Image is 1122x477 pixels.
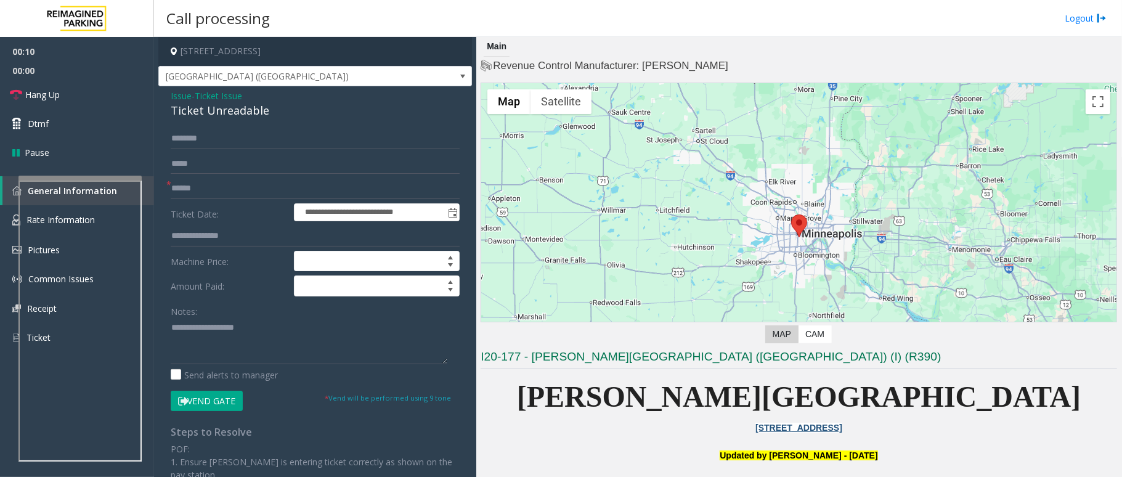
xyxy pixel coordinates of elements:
[171,426,460,438] h4: Steps to Resolve
[445,204,459,221] span: Toggle popup
[171,102,460,119] div: Ticket Unreadable
[159,67,409,86] span: [GEOGRAPHIC_DATA] ([GEOGRAPHIC_DATA])
[195,89,242,102] span: Ticket Issue
[171,369,278,381] label: Send alerts to manager
[765,325,799,343] label: Map
[12,186,22,195] img: 'icon'
[798,325,832,343] label: CAM
[168,275,291,296] label: Amount Paid:
[12,274,22,284] img: 'icon'
[1065,12,1107,25] a: Logout
[1097,12,1107,25] img: logout
[171,391,243,412] button: Vend Gate
[481,59,1117,73] h4: Revenue Control Manufacturer: [PERSON_NAME]
[325,393,451,402] small: Vend will be performed using 9 tone
[192,90,242,102] span: -
[481,349,1117,369] h3: I20-177 - [PERSON_NAME][GEOGRAPHIC_DATA] ([GEOGRAPHIC_DATA]) (I) (R390)
[171,89,192,102] span: Issue
[442,276,459,286] span: Increase value
[442,261,459,271] span: Decrease value
[12,214,20,226] img: 'icon'
[25,146,49,159] span: Pause
[720,450,877,460] font: Updated by [PERSON_NAME] - [DATE]
[25,88,60,101] span: Hang Up
[28,117,49,130] span: Dtmf
[12,246,22,254] img: 'icon'
[158,37,472,66] h4: [STREET_ADDRESS]
[442,286,459,296] span: Decrease value
[442,251,459,261] span: Increase value
[2,176,154,205] a: General Information
[168,203,291,222] label: Ticket Date:
[791,214,807,237] div: 800 East 28th Street, Minneapolis, MN
[484,37,510,57] div: Main
[755,423,842,433] a: [STREET_ADDRESS]
[171,301,197,318] label: Notes:
[12,332,20,343] img: 'icon'
[487,89,531,114] button: Show street map
[12,304,21,312] img: 'icon'
[160,3,276,33] h3: Call processing
[531,89,591,114] button: Show satellite imagery
[1086,89,1110,114] button: Toggle fullscreen view
[168,251,291,272] label: Machine Price:
[517,380,1081,413] span: [PERSON_NAME][GEOGRAPHIC_DATA]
